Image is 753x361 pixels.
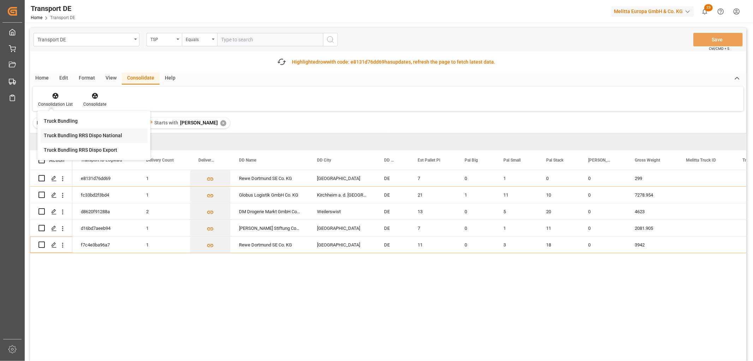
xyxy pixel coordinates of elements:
[580,170,626,186] div: 0
[72,187,138,203] div: fc33bd2f3bd4
[538,170,580,186] div: 0
[231,187,309,203] div: Globus Logistik GmbH Co. KG
[611,5,697,18] button: Melitta Europa GmbH & Co. KG
[376,220,409,236] div: DE
[100,72,122,85] div: View
[626,203,677,220] div: 4623
[546,158,563,163] span: Pal Stack
[351,59,385,65] span: e8131d76dd69
[580,237,626,253] div: 0
[409,170,456,186] div: 7
[709,46,729,51] span: Ctrl/CMD + S
[30,220,72,237] div: Press SPACE to select this row.
[626,237,677,253] div: 3942
[319,59,327,65] span: row
[580,220,626,236] div: 0
[323,33,338,46] button: search button
[217,33,323,46] input: Type to search
[376,170,409,186] div: DE
[317,158,331,163] span: DD City
[376,187,409,203] div: DE
[73,72,100,85] div: Format
[54,72,73,85] div: Edit
[456,220,495,236] div: 0
[198,158,216,163] span: Delivery List
[495,203,538,220] div: 5
[83,101,106,107] div: Consolidate
[31,3,75,14] div: Transport DE
[611,6,694,17] div: Melitta Europa GmbH & Co. KG
[456,237,495,253] div: 0
[538,220,580,236] div: 11
[231,237,309,253] div: Rewe Dortmund SE Co. KG
[231,220,309,236] div: [PERSON_NAME] Stiftung Co. KG
[30,187,72,203] div: Press SPACE to select this row.
[231,170,309,186] div: Rewe Dortmund SE Co. KG
[72,237,138,253] div: f7c4e3ba96a7
[186,35,210,43] div: Equals
[697,4,713,19] button: show 23 new notifications
[30,170,72,187] div: Press SPACE to select this row.
[409,220,456,236] div: 7
[30,237,72,253] div: Press SPACE to select this row.
[44,117,78,125] div: Truck Bundling
[309,220,376,236] div: [GEOGRAPHIC_DATA]
[384,158,394,163] span: DD Country
[146,158,174,163] span: Delivery Count
[34,33,139,46] button: open menu
[686,158,716,163] span: Melitta Truck ID
[385,59,393,65] span: has
[580,203,626,220] div: 0
[292,58,496,66] div: Highlighted with code: updates, refresh the page to fetch latest data.
[409,203,456,220] div: 13
[72,203,138,220] div: d8620f91288a
[37,120,51,126] span: Filter :
[30,203,72,220] div: Press SPACE to select this row.
[465,158,478,163] span: Pal Big
[409,237,456,253] div: 11
[72,220,138,236] div: d16bd7aeeb94
[122,72,160,85] div: Consolidate
[37,35,132,43] div: Transport DE
[626,187,677,203] div: 7278.954
[38,101,73,107] div: Consolidation List
[309,187,376,203] div: Kirchheim a. d. [GEOGRAPHIC_DATA]
[704,4,713,11] span: 23
[580,187,626,203] div: 0
[495,237,538,253] div: 3
[495,187,538,203] div: 11
[138,187,190,203] div: 1
[138,170,190,186] div: 1
[44,132,122,139] div: Truck Bundling RRS Dispo National
[456,187,495,203] div: 1
[503,158,521,163] span: Pal Small
[150,35,174,43] div: TSP
[538,187,580,203] div: 10
[376,203,409,220] div: DE
[44,146,117,154] div: Truck Bundling RRS Dispo Export
[309,237,376,253] div: [GEOGRAPHIC_DATA]
[231,203,309,220] div: DM Drogerie Markt GmbH Co KG
[456,203,495,220] div: 0
[626,220,677,236] div: 2081.905
[635,158,660,163] span: Gross Weight
[182,33,217,46] button: open menu
[626,170,677,186] div: 299
[538,237,580,253] div: 18
[138,220,190,236] div: 1
[180,120,218,126] span: [PERSON_NAME]
[147,33,182,46] button: open menu
[239,158,256,163] span: DD Name
[30,72,54,85] div: Home
[72,170,138,186] div: e8131d76dd69
[220,120,226,126] div: ✕
[160,72,181,85] div: Help
[418,158,440,163] span: Est Pallet Pl
[154,120,178,126] span: Starts with
[309,170,376,186] div: [GEOGRAPHIC_DATA]
[409,187,456,203] div: 21
[588,158,611,163] span: [PERSON_NAME]
[309,203,376,220] div: Weilerswist
[713,4,729,19] button: Help Center
[693,33,743,46] button: Save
